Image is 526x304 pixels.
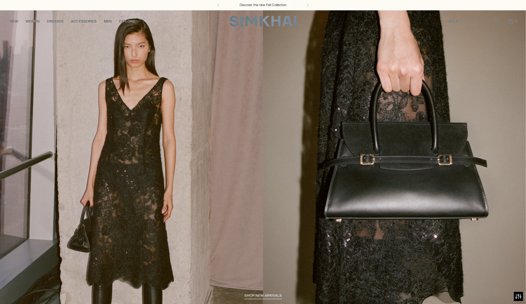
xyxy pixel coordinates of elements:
[466,15,478,27] a: Open search modal
[447,15,464,28] button: USD $
[71,15,96,28] a: ACCESSORIES
[104,15,112,28] a: MEN
[479,15,491,27] a: Go to the account page
[10,15,18,28] a: NEW
[26,15,40,28] a: WOMEN
[504,15,516,27] a: Open cart modal
[491,15,503,27] a: Wishlist
[230,15,296,27] a: SIMKHAI
[244,293,282,299] a: shop new arrivals
[240,3,286,8] a: Discover the new Fall Collection
[47,15,64,28] a: DRESSES
[244,293,282,298] span: shop new arrivals
[513,18,519,24] span: 0
[119,15,135,28] a: EXPLORE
